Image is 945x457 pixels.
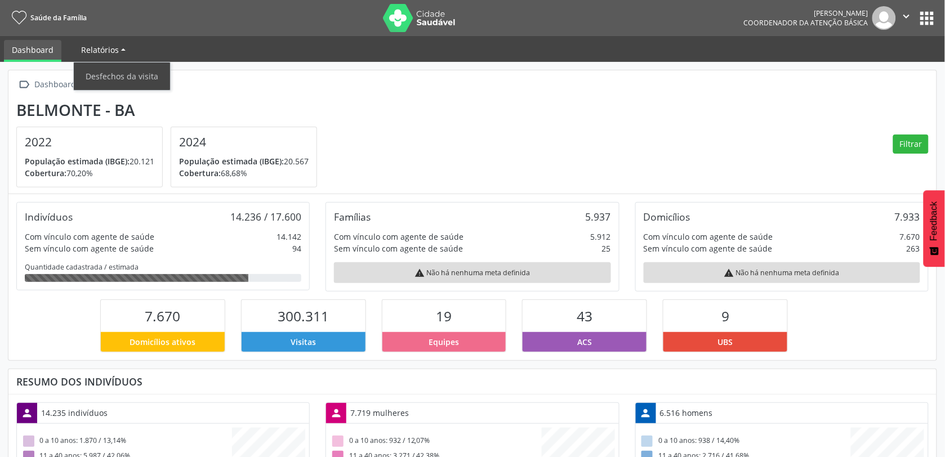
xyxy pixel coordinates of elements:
div: 94 [292,243,301,254]
a: Desfechos da visita [74,66,170,86]
a: Relatórios [73,40,133,60]
span: Domicílios ativos [130,336,195,348]
div: Não há nenhuma meta definida [644,262,920,283]
p: 20.121 [25,155,154,167]
h4: 2024 [179,135,309,149]
div: 7.933 [895,210,920,223]
div: Resumo dos indivíduos [16,375,929,388]
i: warning [724,268,734,278]
span: Visitas [291,336,316,348]
div: Sem vínculo com agente de saúde [25,243,154,254]
i: warning [414,268,425,278]
span: 19 [436,307,452,325]
div: 14.236 / 17.600 [230,210,301,223]
div: Não há nenhuma meta definida [334,262,610,283]
span: 7.670 [145,307,180,325]
i: person [330,407,342,419]
button: Filtrar [893,135,929,154]
div: Quantidade cadastrada / estimada [25,262,301,272]
span: Cobertura: [179,168,221,178]
div: Dashboard [33,77,78,93]
span: UBS [718,336,733,348]
span: Coordenador da Atenção Básica [744,18,868,28]
span: Cobertura: [25,168,66,178]
p: 68,68% [179,167,309,179]
div: Com vínculo com agente de saúde [334,231,463,243]
span: Equipes [429,336,460,348]
button: apps [917,8,937,28]
a: Dashboard [4,40,61,62]
p: 20.567 [179,155,309,167]
div: 6.516 homens [656,403,717,423]
span: Feedback [929,201,939,241]
i: person [640,407,652,419]
div: Sem vínculo com agente de saúde [334,243,463,254]
span: 300.311 [278,307,329,325]
ul: Relatórios [73,62,171,91]
div: 7.719 mulheres [346,403,413,423]
span: 43 [577,307,592,325]
div: Sem vínculo com agente de saúde [644,243,773,254]
button: Feedback - Mostrar pesquisa [924,190,945,267]
a: Saúde da Família [8,8,87,27]
div: 14.235 indivíduos [37,403,112,423]
div: 0 a 10 anos: 938 / 14,40% [640,434,851,449]
h4: 2022 [25,135,154,149]
div: Famílias [334,210,371,223]
div: 0 a 10 anos: 932 / 12,07% [330,434,541,449]
div: 5.937 [586,210,611,223]
div: 14.142 [277,231,301,243]
div: [PERSON_NAME] [744,8,868,18]
div: 5.912 [591,231,611,243]
i:  [16,77,33,93]
span: População estimada (IBGE): [25,156,130,167]
i:  [901,10,913,23]
div: Domicílios [644,210,690,223]
a:  Dashboard [16,77,78,93]
img: img [872,6,896,30]
div: 263 [907,243,920,254]
span: População estimada (IBGE): [179,156,284,167]
span: Saúde da Família [30,13,87,23]
div: Com vínculo com agente de saúde [25,231,154,243]
div: Indivíduos [25,210,73,223]
div: 0 a 10 anos: 1.870 / 13,14% [21,434,232,449]
span: ACS [577,336,592,348]
div: Belmonte - BA [16,101,325,119]
div: 7.670 [900,231,920,243]
div: Com vínculo com agente de saúde [644,231,773,243]
div: 25 [602,243,611,254]
span: 9 [721,307,729,325]
p: 70,20% [25,167,154,179]
button:  [896,6,917,30]
span: Relatórios [81,44,119,55]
